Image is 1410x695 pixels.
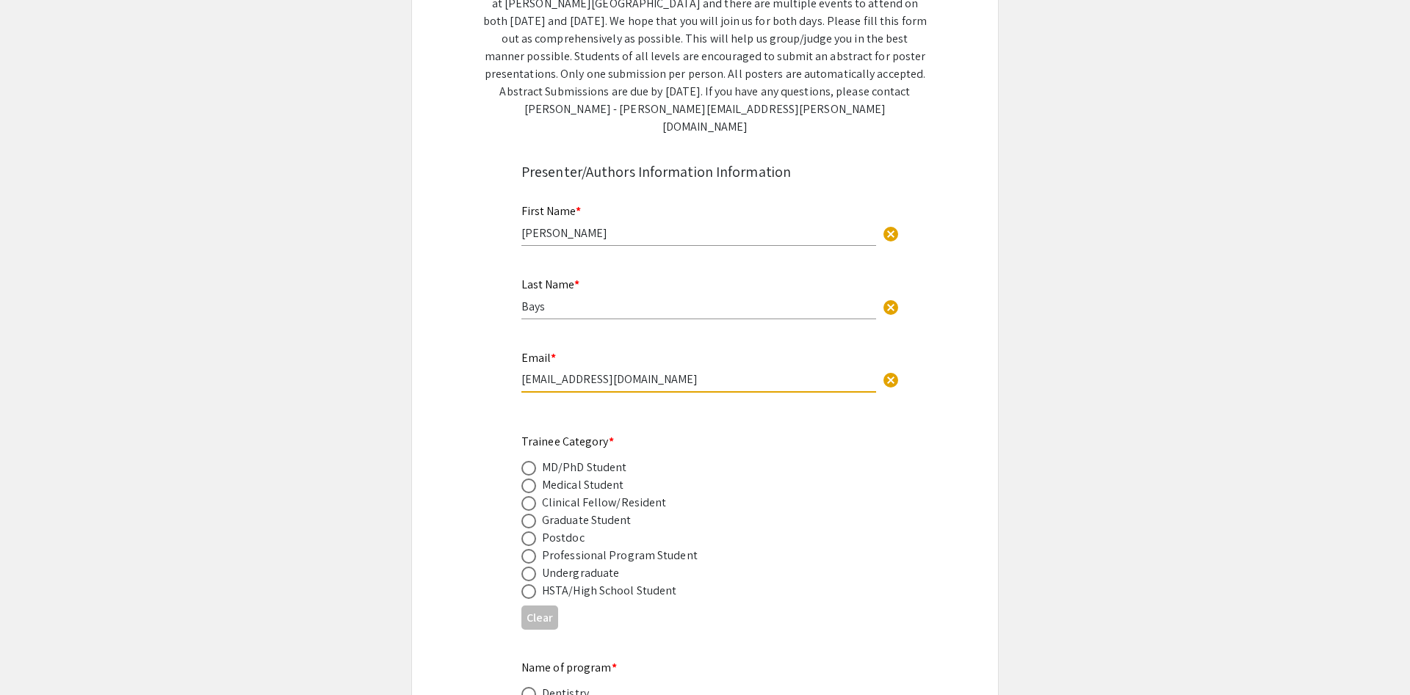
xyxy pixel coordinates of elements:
div: Postdoc [542,529,585,547]
button: Clear [876,291,905,321]
button: Clear [521,605,558,630]
mat-label: Email [521,350,556,365]
mat-label: First Name [521,203,581,219]
div: HSTA/High School Student [542,582,676,600]
button: Clear [876,218,905,247]
mat-label: Trainee Category [521,434,614,449]
input: Type Here [521,225,876,241]
div: Presenter/Authors Information Information [521,161,889,183]
div: Graduate Student [542,512,632,529]
div: Clinical Fellow/Resident [542,494,666,512]
div: Undergraduate [542,564,619,582]
iframe: Chat [11,629,62,684]
span: cancel [882,371,900,389]
input: Type Here [521,371,876,387]
div: Medical Student [542,476,624,494]
mat-label: Last Name [521,277,579,292]
mat-label: Name of program [521,660,617,675]
span: cancel [882,299,900,316]
div: MD/PhD Student [542,459,626,476]
button: Clear [876,365,905,394]
input: Type Here [521,299,876,314]
span: cancel [882,225,900,243]
div: Professional Program Student [542,547,698,564]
